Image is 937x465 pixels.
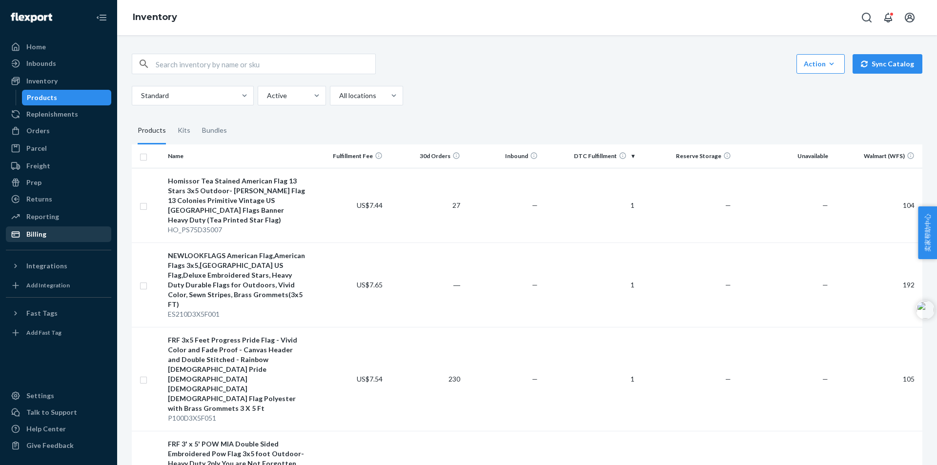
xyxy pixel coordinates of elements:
a: Home [6,39,111,55]
div: Talk to Support [26,407,77,417]
span: — [532,281,538,289]
div: Products [138,117,166,144]
div: Fast Tags [26,308,58,318]
a: Add Fast Tag [6,325,111,341]
div: Inbounds [26,59,56,68]
a: Freight [6,158,111,174]
a: Inventory [133,12,177,22]
div: Action [804,59,837,69]
a: Settings [6,388,111,404]
td: 1 [542,168,638,243]
div: NEWLOOKFLAGS American Flag,American Flags 3x5,[GEOGRAPHIC_DATA] US Flag,Deluxe Embroidered Stars,... [168,251,306,309]
div: Add Fast Tag [26,328,61,337]
th: Reserve Storage [638,144,735,168]
span: — [725,201,731,209]
span: — [822,375,828,383]
td: ― [387,243,464,327]
div: Kits [178,117,190,144]
th: Inbound [464,144,542,168]
div: Help Center [26,424,66,434]
td: 104 [832,168,922,243]
span: — [532,375,538,383]
button: Give Feedback [6,438,111,453]
div: Bundles [202,117,227,144]
button: Open Search Box [857,8,876,27]
button: 卖家帮助中心 [918,206,937,259]
span: — [822,281,828,289]
img: Flexport logo [11,13,52,22]
a: Parcel [6,141,111,156]
a: Products [22,90,112,105]
th: 30d Orders [387,144,464,168]
div: Home [26,42,46,52]
a: Reporting [6,209,111,224]
span: US$7.44 [357,201,383,209]
a: Prep [6,175,111,190]
th: DTC Fulfillment [542,144,638,168]
th: Walmart (WFS) [832,144,922,168]
span: — [532,201,538,209]
td: 230 [387,327,464,431]
button: Open account menu [900,8,919,27]
a: Orders [6,123,111,139]
div: Add Integration [26,281,70,289]
th: Unavailable [735,144,832,168]
a: Help Center [6,421,111,437]
button: Integrations [6,258,111,274]
div: Products [27,93,57,102]
div: Returns [26,194,52,204]
div: Settings [26,391,54,401]
span: — [822,201,828,209]
button: Sync Catalog [853,54,922,74]
a: Talk to Support [6,404,111,420]
div: ES210D3X5F001 [168,309,306,319]
div: Freight [26,161,50,171]
button: Close Navigation [92,8,111,27]
button: Fast Tags [6,305,111,321]
div: Parcel [26,143,47,153]
div: FRF 3x5 Feet Progress Pride Flag - Vivid Color and Fade Proof - Canvas Header and Double Stitched... [168,335,306,413]
input: Standard [140,91,141,101]
input: All locations [338,91,339,101]
div: Replenishments [26,109,78,119]
input: Search inventory by name or sku [156,54,375,74]
div: P100D3X5F051 [168,413,306,423]
th: Name [164,144,309,168]
td: 1 [542,327,638,431]
div: Billing [26,229,46,239]
ol: breadcrumbs [125,3,185,32]
span: US$7.65 [357,281,383,289]
td: 27 [387,168,464,243]
a: Replenishments [6,106,111,122]
td: 105 [832,327,922,431]
div: Orders [26,126,50,136]
div: Integrations [26,261,67,271]
td: 192 [832,243,922,327]
div: Inventory [26,76,58,86]
button: Action [796,54,845,74]
a: Returns [6,191,111,207]
th: Fulfillment Fee [309,144,387,168]
div: Prep [26,178,41,187]
input: Active [266,91,267,101]
div: Reporting [26,212,59,222]
span: US$7.54 [357,375,383,383]
span: — [725,281,731,289]
a: Add Integration [6,278,111,293]
div: Give Feedback [26,441,74,450]
span: — [725,375,731,383]
a: Inventory [6,73,111,89]
div: Homissor Tea Stained American Flag 13 Stars 3x5 Outdoor- [PERSON_NAME] Flag 13 Colonies Primitive... [168,176,306,225]
a: Billing [6,226,111,242]
a: Inbounds [6,56,111,71]
td: 1 [542,243,638,327]
div: HO_PS75D35007 [168,225,306,235]
button: Open notifications [878,8,898,27]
